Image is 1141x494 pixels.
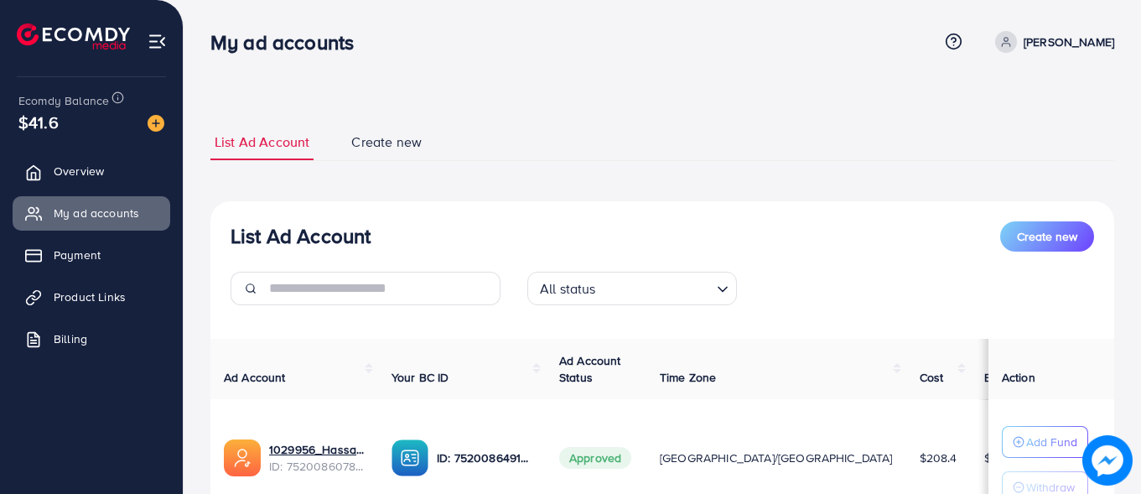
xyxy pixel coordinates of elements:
[54,289,126,305] span: Product Links
[537,277,599,301] span: All status
[13,154,170,188] a: Overview
[18,110,59,134] span: $41.6
[1000,221,1094,252] button: Create new
[269,441,365,476] div: <span class='underline'>1029956_Hassam_1750906624197</span></br>7520086078024515591
[392,439,428,476] img: ic-ba-acc.ded83a64.svg
[13,196,170,230] a: My ad accounts
[1024,32,1114,52] p: [PERSON_NAME]
[231,224,371,248] h3: List Ad Account
[1082,435,1133,486] img: image
[54,163,104,179] span: Overview
[17,23,130,49] img: logo
[437,448,532,468] p: ID: 7520086491469692945
[224,369,286,386] span: Ad Account
[601,273,710,301] input: Search for option
[1017,228,1077,245] span: Create new
[269,441,365,458] a: 1029956_Hassam_1750906624197
[269,458,365,475] span: ID: 7520086078024515591
[920,369,944,386] span: Cost
[392,369,449,386] span: Your BC ID
[559,447,631,469] span: Approved
[988,31,1114,53] a: [PERSON_NAME]
[527,272,737,305] div: Search for option
[148,32,167,51] img: menu
[660,369,716,386] span: Time Zone
[559,352,621,386] span: Ad Account Status
[210,30,367,55] h3: My ad accounts
[1002,426,1088,458] button: Add Fund
[54,330,87,347] span: Billing
[224,439,261,476] img: ic-ads-acc.e4c84228.svg
[13,238,170,272] a: Payment
[215,133,309,152] span: List Ad Account
[13,322,170,356] a: Billing
[148,115,164,132] img: image
[18,92,109,109] span: Ecomdy Balance
[1026,432,1077,452] p: Add Fund
[54,205,139,221] span: My ad accounts
[351,133,422,152] span: Create new
[660,450,893,466] span: [GEOGRAPHIC_DATA]/[GEOGRAPHIC_DATA]
[920,450,957,466] span: $208.4
[54,247,101,263] span: Payment
[13,280,170,314] a: Product Links
[1002,369,1035,386] span: Action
